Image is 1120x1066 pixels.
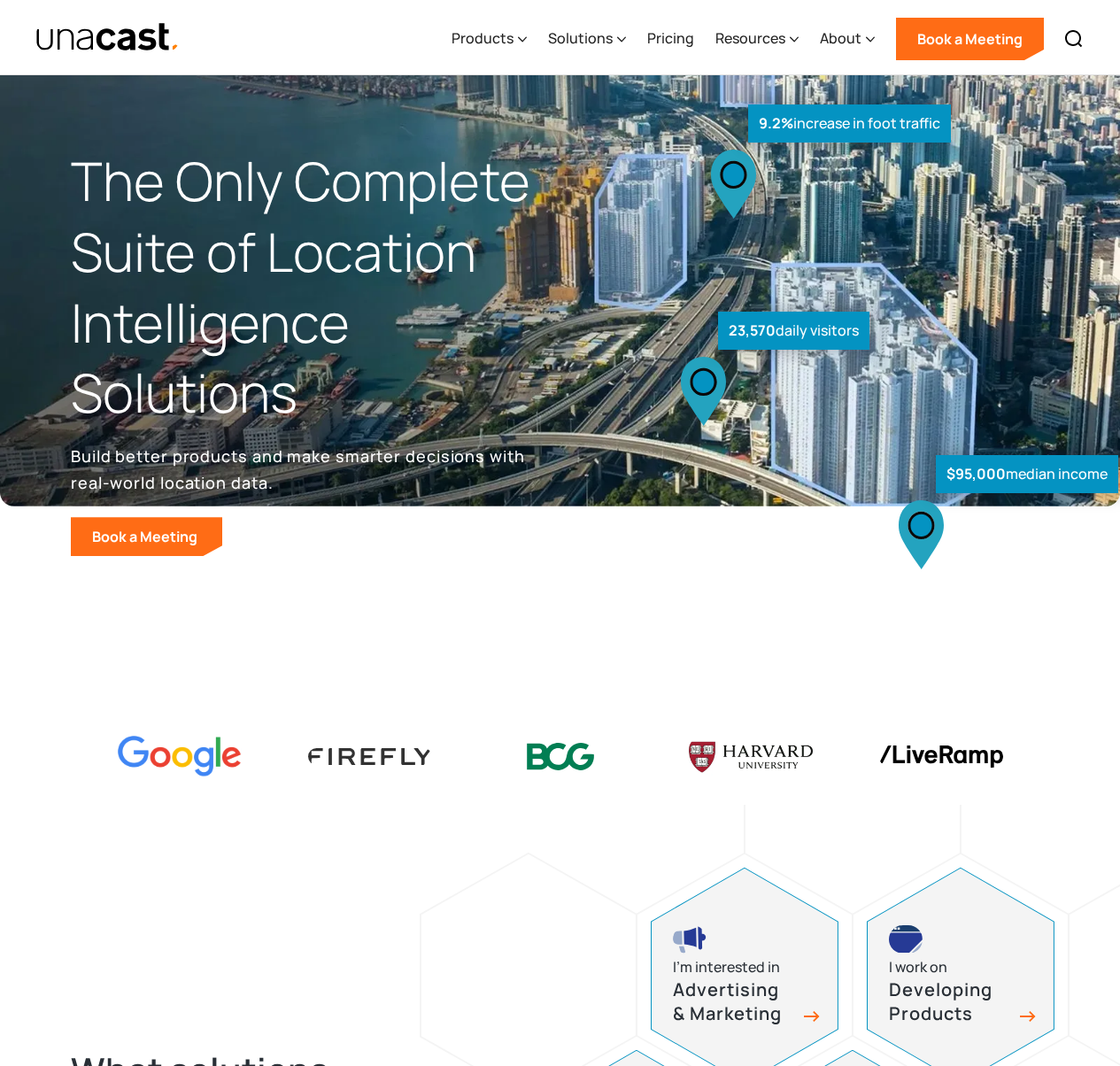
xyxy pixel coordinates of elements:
img: Harvard U logo [689,736,813,778]
a: Book a Meeting [71,517,222,556]
img: Search icon [1063,28,1085,50]
div: I work on [889,955,947,979]
div: I’m interested in [673,955,780,979]
div: Solutions [548,3,626,75]
p: Build better products and make smarter decisions with real-world location data. [71,443,531,496]
h1: The Only Complete Suite of Location Intelligence Solutions [71,146,560,429]
div: daily visitors [718,312,869,350]
div: Solutions [548,27,613,49]
div: Resources [715,3,799,75]
img: Unacast text logo [35,22,180,53]
div: Resources [715,27,785,49]
strong: $95,000 [946,464,1006,483]
img: liveramp logo [879,745,1003,768]
div: About [820,3,875,75]
img: Google logo Color [118,736,242,777]
div: About [820,27,861,49]
a: Book a Meeting [896,18,1044,60]
strong: 23,570 [729,321,776,340]
img: advertising and marketing icon [673,925,707,954]
h3: Developing Products [889,978,1013,1025]
img: BCG logo [498,731,622,782]
a: home [35,22,180,53]
div: Products [452,27,514,49]
div: Products [452,3,527,75]
img: developing products icon [889,925,923,954]
a: Pricing [647,3,694,75]
div: increase in foot traffic [748,104,951,143]
h3: Advertising & Marketing [673,978,797,1025]
strong: 9.2% [759,113,793,133]
div: median income [936,455,1118,493]
img: Firefly Advertising logo [308,748,432,765]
